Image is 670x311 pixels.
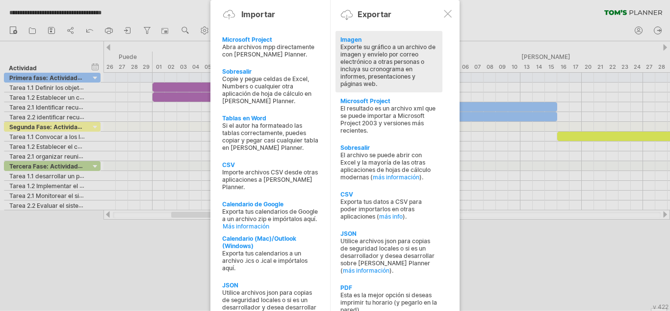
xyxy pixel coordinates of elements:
font: El archivo se puede abrir con Excel y la mayoría de las otras aplicaciones de hojas de cálculo mo... [340,151,431,181]
a: más información [373,173,419,181]
font: Utilice archivos json para copias de seguridad locales o si es un desarrollador y desea desarroll... [340,237,435,274]
font: Sobresalir [340,144,370,151]
font: ). [419,173,423,181]
font: Más información [223,223,269,230]
font: ). [389,267,393,274]
font: JSON [340,230,357,237]
font: Exportar [358,9,391,19]
font: ). [403,213,407,220]
font: PDF [340,284,352,291]
a: más información [343,267,389,274]
font: Exporta tus datos a CSV para poder importarlos en otras aplicaciones ( [340,198,422,220]
font: Imagen [340,36,361,43]
font: Microsoft Project [340,97,390,105]
font: Si el autor ha formateado las tablas correctamente, puedes copiar y pegar casi cualquier tabla en... [222,122,318,151]
font: Copie y pegue celdas de Excel, Numbers o cualquier otra aplicación de hoja de cálculo en [PERSON_... [222,75,311,105]
font: El resultado es un archivo xml que se puede importar a Microsoft Project 2003 y versiones más rec... [340,105,436,134]
a: Más información [223,223,320,230]
font: CSV [340,191,353,198]
a: más info [379,213,403,220]
font: Tablas en Word [222,114,266,122]
font: Importar [241,9,275,19]
font: Sobresalir [222,68,252,75]
font: Exporte su gráfico a un archivo de imagen y envíelo por correo electrónico a otras personas o inc... [340,43,436,87]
